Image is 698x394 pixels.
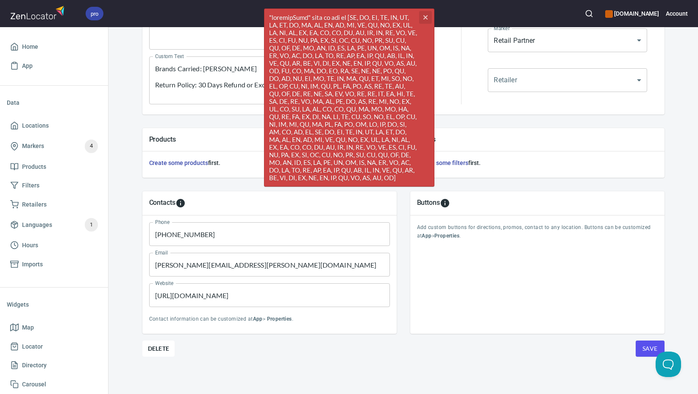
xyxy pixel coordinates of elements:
button: Save [636,341,665,357]
span: "loremipSumd" sita co adi el [SE, DO, EI, TE, IN, UT, LA, ET, DO, MA, AL, EN, AD, MI, VE, QU, NO,... [264,9,434,186]
span: Directory [22,360,47,371]
a: Directory [7,356,101,375]
a: Home [7,37,101,56]
a: Retailers [7,195,101,214]
span: Imports [22,259,43,270]
svg: To add custom contact information for locations, please go to Apps > Properties > Contacts. [175,198,186,208]
p: Contact information can be customized at > . [149,315,390,324]
a: Filters [7,176,101,195]
a: App [7,56,101,75]
span: Locator [22,341,43,352]
h6: Account [666,9,688,18]
span: Locations [22,120,49,131]
span: App [22,61,33,71]
span: Map [22,322,34,333]
b: App [253,316,263,322]
div: Manage your apps [605,4,659,23]
h5: Contacts [149,198,176,208]
div: pro [86,7,103,20]
span: 1 [85,220,98,230]
span: Home [22,42,38,52]
a: Carousel [7,375,101,394]
span: Markers [22,141,44,151]
h5: Products [149,135,390,144]
p: Add custom buttons for directions, promos, contact to any location. Buttons can be customized at > . [417,224,658,240]
h6: first. [149,158,390,168]
span: Retailers [22,199,47,210]
a: Imports [7,255,101,274]
button: Account [666,4,688,23]
b: Properties [267,316,292,322]
a: Products [7,157,101,176]
div: ​ [488,68,647,92]
b: Properties [434,233,459,239]
div: Retail Partner [488,28,647,52]
span: Delete [148,344,170,354]
a: Hours [7,236,101,255]
a: Locations [7,116,101,135]
a: Create some products [149,159,208,166]
h6: first. [417,158,658,168]
span: Hours [22,240,38,251]
button: Search [580,4,598,23]
img: zenlocator [10,3,67,22]
a: Markers4 [7,135,101,157]
span: Save [642,344,658,354]
h5: Buttons [417,198,440,208]
a: Languages1 [7,214,101,236]
span: Products [22,162,46,172]
h6: [DOMAIN_NAME] [605,9,659,18]
span: pro [86,9,103,18]
a: Locator [7,337,101,356]
a: Map [7,318,101,337]
svg: To add custom buttons for locations, please go to Apps > Properties > Buttons. [440,198,450,208]
b: App [422,233,431,239]
h5: Filters [417,135,658,144]
button: color-CE600E [605,10,613,18]
span: Languages [22,220,52,230]
iframe: Help Scout Beacon - Open [656,352,681,377]
span: 4 [85,141,98,151]
a: Create some filters [417,159,468,166]
li: Data [7,92,101,113]
button: Delete [142,341,175,357]
li: Widgets [7,294,101,315]
textarea: To enrich screen reader interactions, please activate Accessibility in Grammarly extension settings [155,64,429,97]
span: Carousel [22,379,46,390]
span: Filters [22,180,39,191]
